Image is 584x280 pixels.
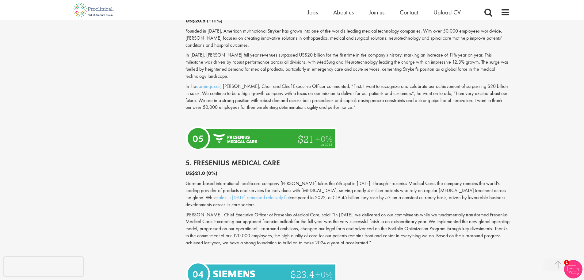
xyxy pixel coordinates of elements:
a: sales in [DATE] remained relatively flat [217,194,290,201]
span: 1 [564,260,569,265]
p: In the , [PERSON_NAME], Chair and Chief Executive Officer commented, “First, I want to recognize ... [185,83,510,111]
p: [PERSON_NAME], Chief Executive Officer of Fresenius Medical Care, said: “In [DATE], we delivered ... [185,211,510,246]
p: German-based international healthcare company [PERSON_NAME] takes the 6th spot in [DATE]. Through... [185,180,510,208]
img: Chatbot [564,260,582,278]
b: US$21.0 (0%) [185,170,217,176]
a: Jobs [307,8,318,16]
a: About us [333,8,354,16]
a: Join us [369,8,384,16]
a: Contact [400,8,418,16]
p: Founded in [DATE], American multinational Stryker has grown into one of the world's leading medic... [185,28,510,49]
h2: 5. Fresenius Medical Care [185,159,510,167]
a: earnings call [196,83,220,89]
b: US$20.5 (+11%) [185,18,223,24]
iframe: reCAPTCHA [4,257,83,276]
p: In [DATE], [PERSON_NAME] full year revenues surpassed US$20 billion for the first time in the com... [185,52,510,80]
a: Upload CV [433,8,461,16]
